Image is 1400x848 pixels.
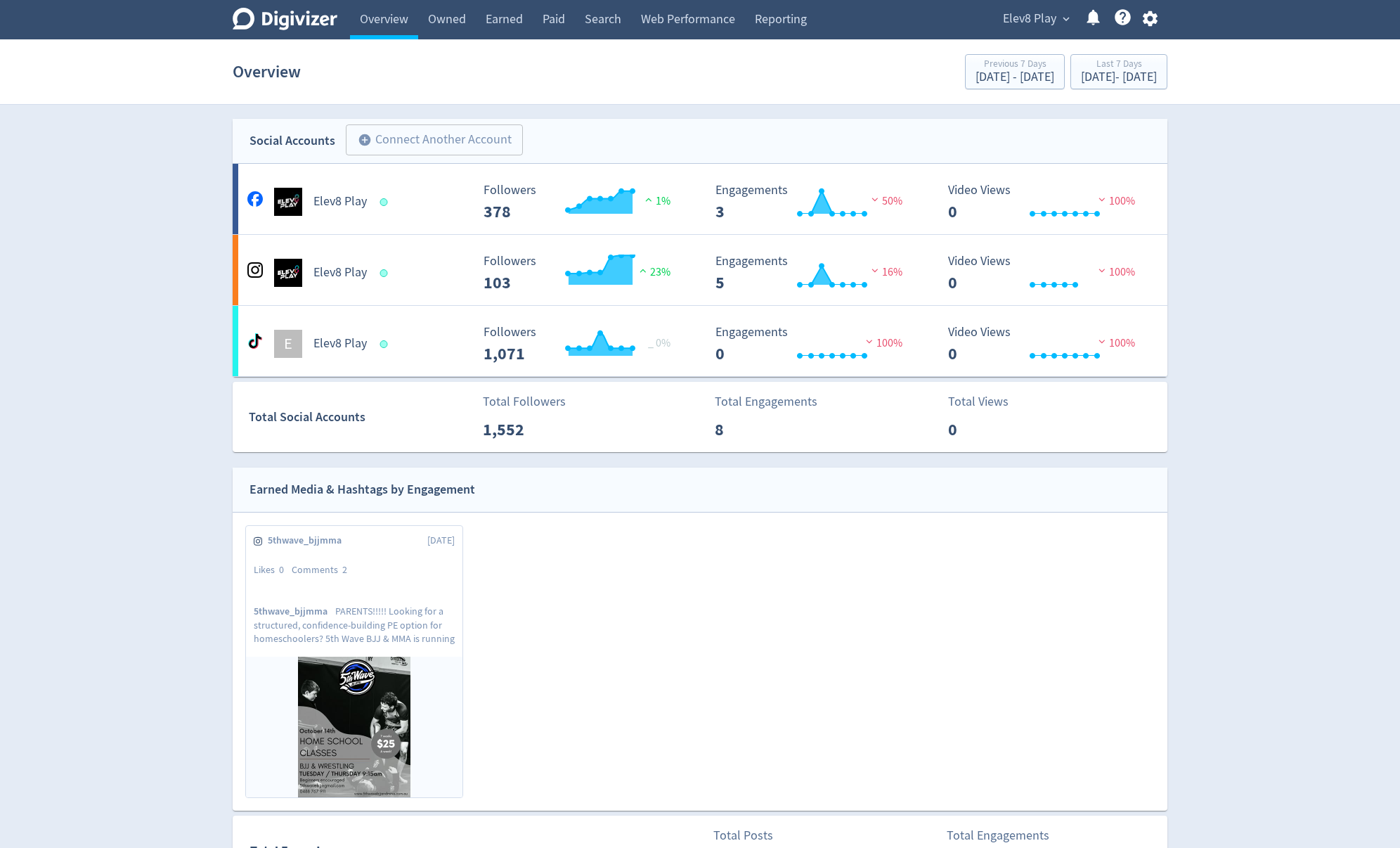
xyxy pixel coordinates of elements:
[249,480,475,500] div: Earned Media & Hashtags by Engagement
[233,164,1167,234] a: Elev8 Play undefinedElev8 Play Followers --- Followers 378 1% Engagements 3 Engagements 3 50% Vid...
[862,336,902,350] span: 100%
[380,269,392,277] span: Data last synced: 7 Oct 2025, 3:02pm (AEDT)
[868,194,882,205] img: negative-performance.svg
[274,188,302,216] img: Elev8 Play undefined
[868,265,882,276] img: negative-performance.svg
[1060,13,1072,25] span: expand_more
[1095,194,1135,208] span: 100%
[477,255,687,292] svg: Followers ---
[233,235,1167,305] a: Elev8 Play undefinedElev8 Play Followers --- Followers 103 23% Engagements 5 Engagements 5 16% Vi...
[1095,194,1109,205] img: negative-performance.svg
[358,133,372,147] span: add_circle
[274,259,302,287] img: Elev8 Play undefined
[233,306,1167,376] a: EElev8 Play Followers --- _ 0% Followers 1,071 Engagements 0 Engagements 0 100% Video Views 0 Vid...
[1003,8,1056,30] span: Elev8 Play
[708,255,919,292] svg: Engagements 5
[1095,265,1135,279] span: 100%
[708,184,919,221] svg: Engagements 3
[477,184,687,221] svg: Followers ---
[233,49,301,94] h1: Overview
[246,526,462,797] a: 5thwave_bjjmma[DATE]Likes0Comments25thwave_bjjmmaPARENTS!!!!! Looking for a structured, confidenc...
[1095,265,1109,276] img: negative-performance.svg
[279,563,284,576] span: 0
[249,131,335,151] div: Social Accounts
[274,330,302,358] div: E
[642,194,670,208] span: 1%
[941,326,1152,363] svg: Video Views 0
[254,563,292,577] div: Likes
[313,193,367,210] h5: Elev8 Play
[483,417,564,442] p: 1,552
[965,54,1065,89] button: Previous 7 Days[DATE] - [DATE]
[976,59,1054,71] div: Previous 7 Days
[254,605,455,644] p: PARENTS!!!!! Looking for a structured, confidence-building PE option for homeschoolers? 5th Wave ...
[249,407,473,428] div: Total Social Accounts
[947,826,1049,845] p: Total Engagements
[427,534,455,548] span: [DATE]
[636,265,650,276] img: positive-performance.svg
[380,198,392,206] span: Data last synced: 7 Oct 2025, 3:02pm (AEDT)
[941,255,1152,292] svg: Video Views 0
[1081,71,1157,84] div: [DATE] - [DATE]
[708,326,919,363] svg: Engagements 0
[976,71,1054,84] div: [DATE] - [DATE]
[477,326,687,363] svg: Followers ---
[948,392,1029,411] p: Total Views
[380,340,392,348] span: Data last synced: 8 Oct 2025, 2:02am (AEDT)
[1095,336,1135,350] span: 100%
[292,563,355,577] div: Comments
[941,184,1152,221] svg: Video Views 0
[948,417,1029,442] p: 0
[254,605,335,618] span: 5thwave_bjjmma
[642,194,656,205] img: positive-performance.svg
[715,417,796,442] p: 8
[648,336,670,350] span: _ 0%
[998,8,1073,30] button: Elev8 Play
[342,563,347,576] span: 2
[715,392,817,411] p: Total Engagements
[268,534,349,548] span: 5thwave_bjjmma
[483,392,566,411] p: Total Followers
[713,826,794,845] p: Total Posts
[346,124,523,155] button: Connect Another Account
[636,265,670,279] span: 23%
[868,265,902,279] span: 16%
[313,335,367,352] h5: Elev8 Play
[335,127,523,155] a: Connect Another Account
[1095,336,1109,347] img: negative-performance.svg
[868,194,902,208] span: 50%
[313,264,367,281] h5: Elev8 Play
[1070,54,1167,89] button: Last 7 Days[DATE]- [DATE]
[862,336,876,347] img: negative-performance.svg
[1081,59,1157,71] div: Last 7 Days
